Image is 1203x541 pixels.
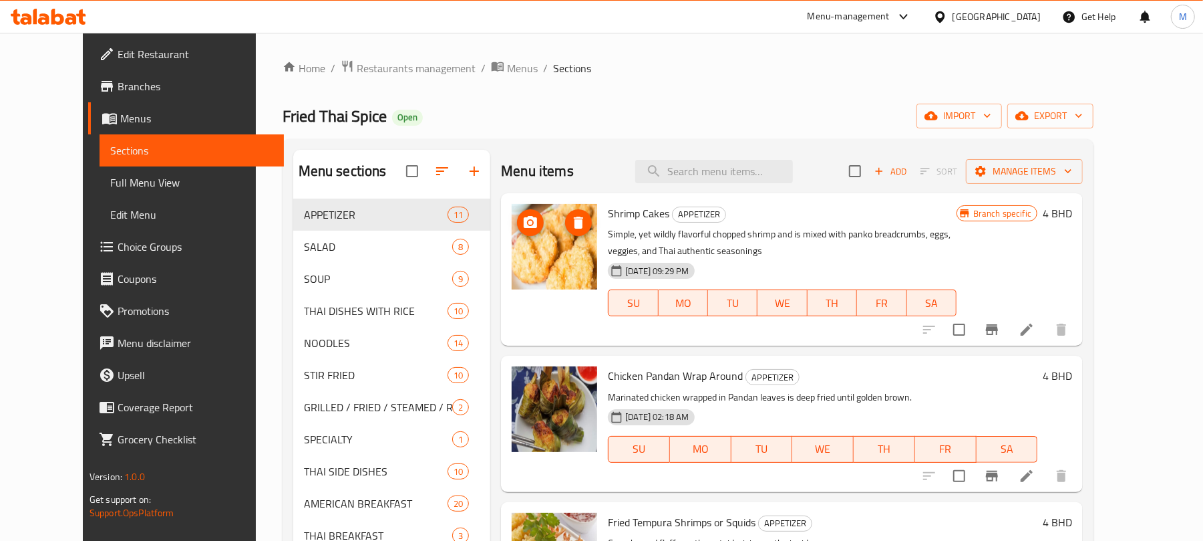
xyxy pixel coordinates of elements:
span: SU [614,294,653,313]
button: FR [915,436,977,463]
span: Select section [841,157,869,185]
button: TH [854,436,915,463]
p: Marinated chicken wrapped in Pandan leaves is deep fried until golden brown. [608,389,1037,406]
button: TU [708,290,757,316]
span: FR [920,439,971,459]
span: Get support on: [90,491,151,508]
span: M [1179,9,1187,24]
a: Edit menu item [1019,468,1035,484]
span: STIR FRIED [304,367,448,383]
a: Support.OpsPlatform [90,504,174,522]
button: upload picture [517,209,544,236]
li: / [543,60,548,76]
span: SPECIALTY [304,431,452,447]
span: Open [392,112,423,123]
span: Add [872,164,908,179]
a: Coupons [88,263,284,295]
button: Branch-specific-item [976,460,1008,492]
span: THAI SIDE DISHES [304,463,448,479]
a: Upsell [88,359,284,391]
a: Coverage Report [88,391,284,423]
a: Edit Restaurant [88,38,284,70]
button: Add section [458,155,490,187]
span: Select section first [912,161,966,182]
div: APPETIZER [672,207,726,223]
button: SU [608,436,670,463]
span: Sections [553,60,591,76]
div: items [448,207,469,223]
div: SALAD8 [293,231,491,263]
span: NOODLES [304,335,448,351]
span: Edit Menu [110,207,273,223]
span: 1 [453,433,468,446]
div: SPECIALTY1 [293,423,491,455]
a: Edit menu item [1019,322,1035,338]
button: import [916,104,1002,128]
div: SOUP9 [293,263,491,295]
span: SA [912,294,951,313]
button: delete [1045,314,1077,346]
img: Shrimp Cakes [512,204,597,290]
span: 9 [453,273,468,286]
h6: 4 BHD [1043,204,1072,223]
span: Choice Groups [118,239,273,255]
span: APPETIZER [746,370,799,385]
a: Menu disclaimer [88,327,284,359]
span: APPETIZER [304,207,448,223]
span: Restaurants management [357,60,476,76]
span: Branch specific [968,207,1037,220]
span: SALAD [304,239,452,255]
span: Grocery Checklist [118,431,273,447]
button: delete [1045,460,1077,492]
button: export [1007,104,1093,128]
span: THAI DISHES WITH RICE [304,303,448,319]
div: items [452,399,469,415]
button: WE [757,290,807,316]
span: 10 [448,465,468,478]
span: import [927,108,991,124]
span: SA [982,439,1033,459]
span: 10 [448,369,468,382]
span: [DATE] 02:18 AM [620,411,694,423]
span: Version: [90,468,122,485]
span: 11 [448,209,468,221]
a: Restaurants management [341,60,476,77]
span: Select to update [945,316,973,344]
button: TU [731,436,793,463]
div: APPETIZER [745,369,800,385]
span: Fried Tempura Shrimps or Squids [608,512,755,532]
div: Open [392,110,423,126]
span: Menus [507,60,538,76]
span: Edit Restaurant [118,46,273,62]
span: Chicken Pandan Wrap Around [608,366,743,386]
a: Edit Menu [100,199,284,231]
a: Branches [88,70,284,102]
span: Coupons [118,271,273,287]
button: SA [977,436,1038,463]
li: / [481,60,486,76]
a: Menus [491,60,538,77]
nav: breadcrumb [283,60,1094,77]
div: AMERICAN BREAKFAST20 [293,488,491,520]
button: SU [608,290,658,316]
button: SA [907,290,957,316]
div: APPETIZER11 [293,199,491,231]
span: Manage items [977,163,1072,180]
a: Promotions [88,295,284,327]
span: Branches [118,78,273,94]
input: search [635,160,793,183]
span: SU [614,439,665,459]
h6: 4 BHD [1043,513,1072,532]
span: 8 [453,241,468,253]
h2: Menu items [501,161,574,181]
button: WE [792,436,854,463]
span: GRILLED / FRIED / STEAMED / ROASTED [304,399,452,415]
button: Add [869,161,912,182]
span: Menus [120,110,273,126]
span: Promotions [118,303,273,319]
span: export [1018,108,1083,124]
